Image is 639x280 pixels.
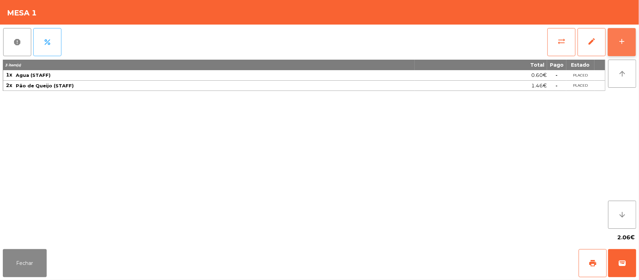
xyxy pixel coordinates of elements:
[3,28,31,56] button: report
[566,60,594,70] th: Estado
[556,82,558,89] span: -
[608,201,636,229] button: arrow_downward
[415,60,547,70] th: Total
[557,37,566,46] span: sync_alt
[579,249,607,277] button: print
[13,38,21,46] span: report
[608,249,636,277] button: wallet
[566,81,594,91] td: PLACED
[531,71,547,80] span: 0.60€
[7,8,37,18] h4: Mesa 1
[43,38,52,46] span: percent
[547,60,566,70] th: Pago
[608,28,636,56] button: add
[6,82,12,88] span: 2x
[566,70,594,81] td: PLACED
[3,249,47,277] button: Fechar
[618,69,626,78] i: arrow_upward
[33,28,61,56] button: percent
[587,37,596,46] span: edit
[6,72,12,78] span: 1x
[5,63,21,67] span: 3 item(s)
[608,60,636,88] button: arrow_upward
[547,28,575,56] button: sync_alt
[578,28,606,56] button: edit
[531,81,547,91] span: 1.46€
[618,259,626,267] span: wallet
[16,83,74,88] span: Pão de Queijo (STAFF)
[588,259,597,267] span: print
[618,211,626,219] i: arrow_downward
[617,232,635,243] span: 2.06€
[16,72,51,78] span: Agua (STAFF)
[556,72,558,78] span: -
[618,37,626,46] div: add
